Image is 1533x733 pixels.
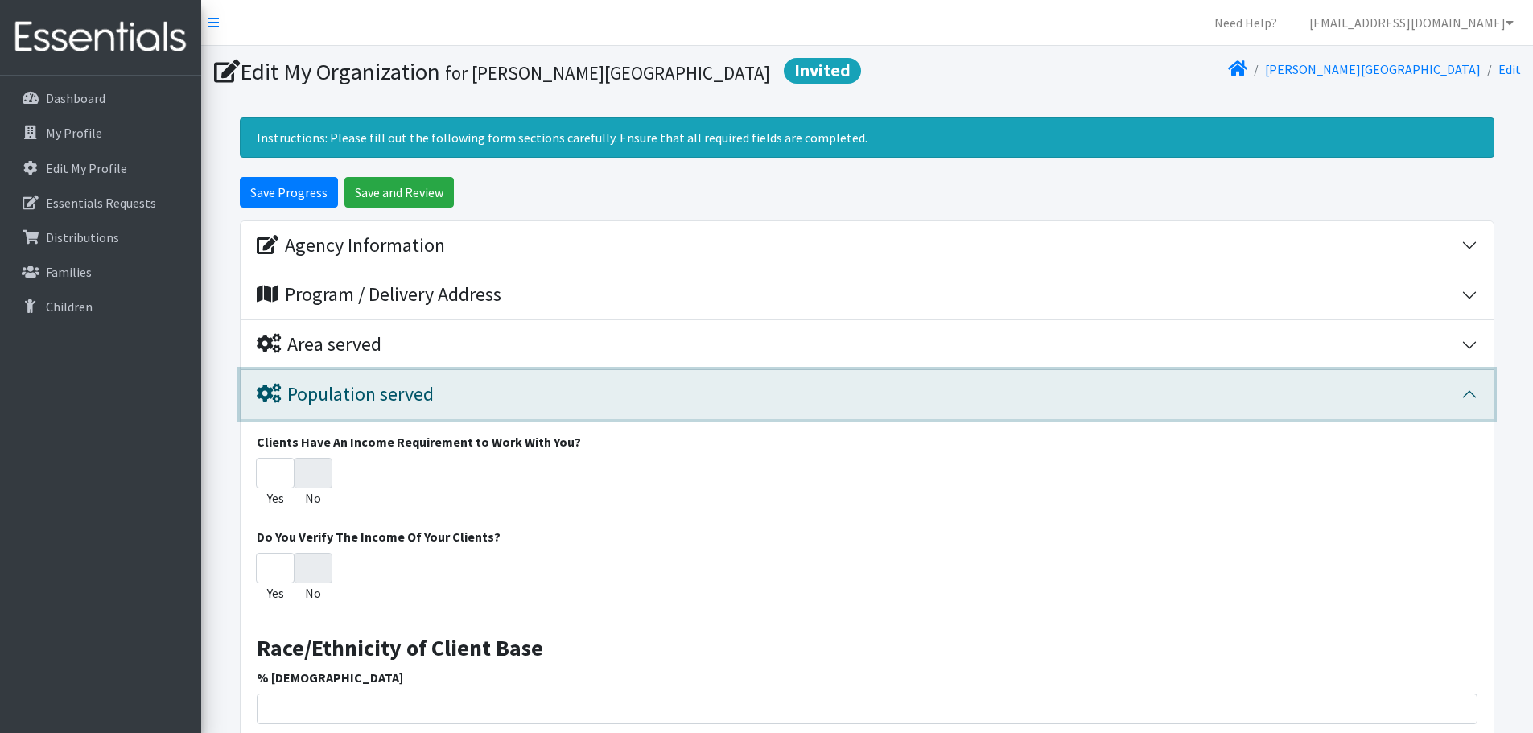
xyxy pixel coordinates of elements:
a: Edit My Profile [6,152,195,184]
div: Program / Delivery Address [257,283,501,307]
small: for [PERSON_NAME][GEOGRAPHIC_DATA] [445,61,770,84]
p: Distributions [46,229,119,245]
a: Children [6,290,195,323]
button: Program / Delivery Address [241,270,1494,319]
p: Essentials Requests [46,195,156,211]
label: Clients Have An Income Requirement to Work With You? [257,432,581,451]
img: HumanEssentials [6,10,195,64]
label: Yes [267,583,284,603]
label: No [305,583,321,603]
a: Families [6,256,195,288]
p: My Profile [46,125,102,141]
strong: Race/Ethnicity of Client Base [257,633,543,662]
div: Area served [257,333,381,356]
input: Save and Review [344,177,454,208]
button: Agency Information [241,221,1494,270]
button: Population served [241,370,1494,419]
p: Dashboard [46,90,105,106]
label: % [DEMOGRAPHIC_DATA] [257,668,403,687]
div: Agency Information [257,234,445,257]
label: Do You Verify The Income Of Your Clients? [257,527,501,546]
a: Need Help? [1201,6,1290,39]
a: My Profile [6,117,195,149]
a: Essentials Requests [6,187,195,219]
label: Yes [267,488,284,508]
label: No [305,488,321,508]
a: Distributions [6,221,195,253]
span: Invited [784,58,861,84]
a: Dashboard [6,82,195,114]
input: Save Progress [240,177,338,208]
a: Edit [1498,61,1521,77]
button: Area served [241,320,1494,369]
a: [EMAIL_ADDRESS][DOMAIN_NAME] [1296,6,1527,39]
p: Children [46,299,93,315]
a: [PERSON_NAME][GEOGRAPHIC_DATA] [1265,61,1481,77]
p: Families [46,264,92,280]
div: Population served [257,383,434,406]
h1: Edit My Organization [214,58,862,86]
div: Instructions: Please fill out the following form sections carefully. Ensure that all required fie... [240,117,1494,158]
p: Edit My Profile [46,160,127,176]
